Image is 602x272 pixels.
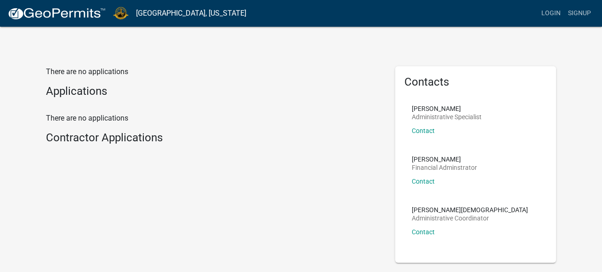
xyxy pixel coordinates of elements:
a: Contact [412,178,435,185]
p: [PERSON_NAME] [412,105,482,112]
a: Login [538,5,564,22]
p: [PERSON_NAME] [412,156,477,162]
h4: Contractor Applications [46,131,381,145]
a: [GEOGRAPHIC_DATA], [US_STATE] [136,6,246,21]
p: There are no applications [46,66,381,77]
p: Administrative Coordinator [412,215,528,221]
wm-workflow-list-section: Contractor Applications [46,131,381,148]
p: [PERSON_NAME][DEMOGRAPHIC_DATA] [412,207,528,213]
h5: Contacts [404,75,547,89]
h4: Applications [46,85,381,98]
a: Contact [412,127,435,134]
a: Contact [412,228,435,236]
p: Financial Adminstrator [412,164,477,171]
p: Administrative Specialist [412,114,482,120]
p: There are no applications [46,113,381,124]
a: Signup [564,5,595,22]
wm-workflow-list-section: Applications [46,85,381,102]
img: La Porte County, Indiana [113,7,129,19]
